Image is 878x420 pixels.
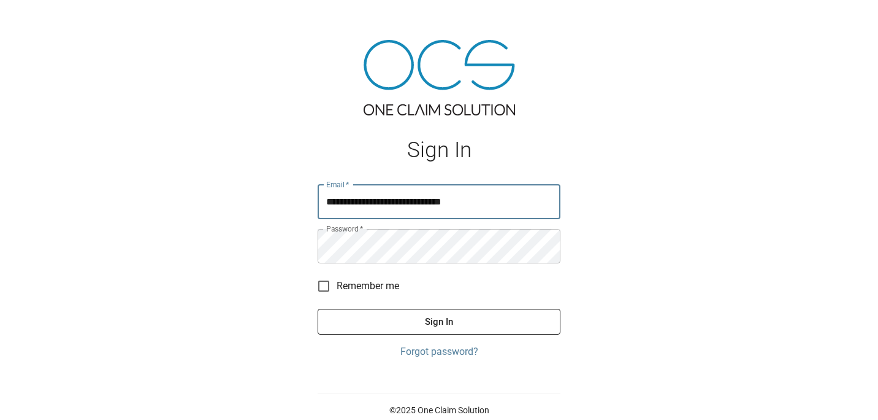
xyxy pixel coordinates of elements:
[318,138,560,163] h1: Sign In
[364,40,515,115] img: ocs-logo-tra.png
[326,179,349,190] label: Email
[318,404,560,416] p: © 2025 One Claim Solution
[318,309,560,335] button: Sign In
[318,344,560,359] a: Forgot password?
[337,279,399,294] span: Remember me
[15,7,64,32] img: ocs-logo-white-transparent.png
[326,224,363,234] label: Password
